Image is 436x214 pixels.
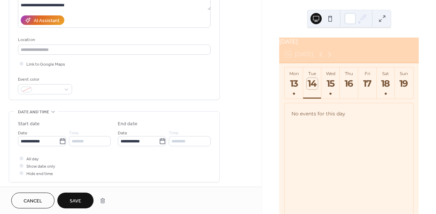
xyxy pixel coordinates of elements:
button: Save [57,193,94,208]
div: 17 [361,78,373,89]
span: Save [70,198,81,205]
div: [DATE] [279,38,419,46]
div: Sun [397,71,411,76]
div: End date [118,120,137,128]
span: Hide end time [26,170,53,178]
div: Fri [360,71,374,76]
div: Location [18,36,209,44]
div: 13 [288,78,300,89]
div: 15 [325,78,336,89]
div: Tue [305,71,319,76]
div: AI Assistant [34,17,59,25]
button: Mon13 [285,67,303,99]
span: Time [69,129,79,137]
span: Date [18,129,27,137]
div: Mon [287,71,301,76]
span: Date [118,129,127,137]
button: Thu16 [340,67,358,99]
button: Fri17 [358,67,377,99]
div: 19 [398,78,410,89]
span: Time [169,129,179,137]
div: No events for this day [286,106,412,122]
div: Wed [323,71,338,76]
button: Wed15 [321,67,340,99]
span: Show date only [26,163,55,170]
div: Event color [18,76,71,83]
button: Sun19 [395,67,413,99]
button: AI Assistant [21,15,64,25]
span: All day [26,155,39,163]
div: Thu [342,71,356,76]
span: Cancel [24,198,42,205]
div: 16 [343,78,355,89]
div: 18 [380,78,392,89]
button: Tue14 [303,67,321,99]
div: Start date [18,120,40,128]
span: Date and time [18,108,49,116]
button: Sat18 [377,67,395,99]
div: 14 [307,78,318,89]
span: Link to Google Maps [26,61,65,68]
button: Cancel [11,193,54,208]
div: Sat [379,71,393,76]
